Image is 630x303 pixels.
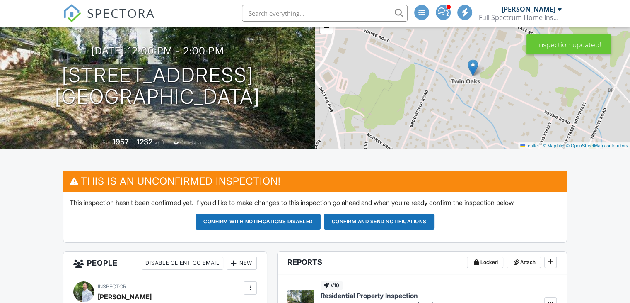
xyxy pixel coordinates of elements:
input: Search everything... [242,5,408,22]
div: Inspection updated! [526,34,611,54]
span: sq. ft. [154,139,165,146]
a: © MapTiler [543,143,565,148]
img: The Best Home Inspection Software - Spectora [63,4,81,22]
button: Confirm and send notifications [324,214,434,230]
span: | [540,143,541,148]
h3: [DATE] 12:00 pm - 2:00 pm [91,45,224,56]
h1: [STREET_ADDRESS] [GEOGRAPHIC_DATA] [55,64,260,108]
span: SPECTORA [87,4,155,22]
h3: People [63,252,267,275]
div: [PERSON_NAME] [502,5,555,13]
div: [PERSON_NAME] [98,291,152,303]
div: Disable Client CC Email [142,257,223,270]
div: New [227,257,257,270]
a: Leaflet [520,143,539,148]
span: Inspector [98,283,126,290]
div: 1232 [137,137,152,146]
div: 1957 [113,137,129,146]
div: Full Spectrum Home Inspectors [479,13,562,22]
a: Zoom out [320,21,333,34]
a: © OpenStreetMap contributors [566,143,628,148]
button: Confirm with notifications disabled [196,214,321,230]
span: Built [102,139,111,146]
span: − [323,22,329,32]
img: Marker [468,59,478,76]
h3: This is an Unconfirmed Inspection! [63,171,567,191]
span: crawlspace [180,139,206,146]
p: This inspection hasn't been confirmed yet. If you'd like to make changes to this inspection go ah... [70,198,560,207]
a: SPECTORA [63,11,155,29]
